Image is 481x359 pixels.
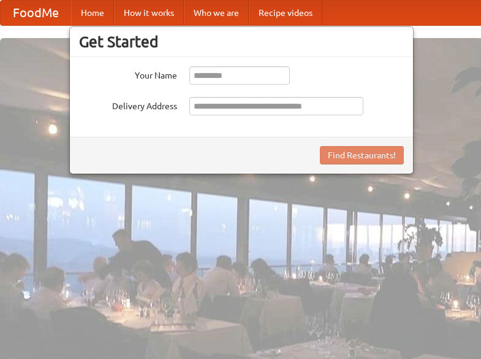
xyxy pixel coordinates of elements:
[79,97,177,112] label: Delivery Address
[79,33,404,51] h3: Get Started
[79,66,177,82] label: Your Name
[320,146,404,164] button: Find Restaurants!
[249,1,322,25] a: Recipe videos
[184,1,249,25] a: Who we are
[71,1,114,25] a: Home
[114,1,184,25] a: How it works
[1,1,71,25] a: FoodMe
